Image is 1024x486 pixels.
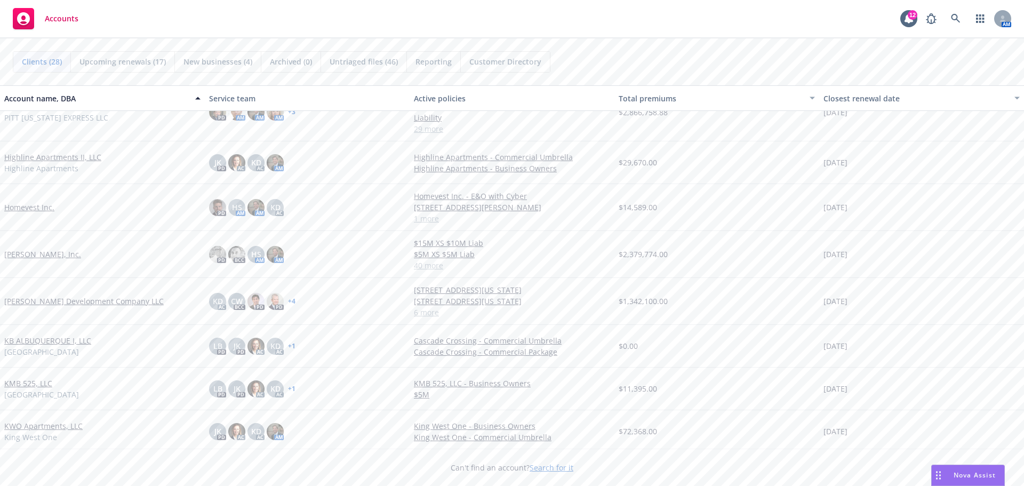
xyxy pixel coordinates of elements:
img: photo [247,199,265,216]
img: photo [247,103,265,121]
span: [DATE] [823,426,847,437]
span: [DATE] [823,107,847,118]
div: 12 [908,10,917,20]
a: + 3 [288,109,295,115]
a: Highline Apartments - Commercial Umbrella [414,152,610,163]
span: Nova Assist [954,471,996,480]
img: photo [267,293,284,310]
img: photo [247,380,265,397]
span: JK [214,426,221,437]
a: $5M XS $5M Liab [414,249,610,260]
span: Can't find an account? [451,462,573,473]
span: [DATE] [823,296,847,307]
span: $14,589.00 [619,202,657,213]
a: [PERSON_NAME] Development Company LLC [4,296,164,307]
a: [STREET_ADDRESS][PERSON_NAME] [414,202,610,213]
span: KD [270,202,281,213]
span: KD [270,340,281,352]
span: JK [214,157,221,168]
button: Service team [205,85,410,111]
a: + 1 [288,343,295,349]
img: photo [228,103,245,121]
a: KMB 525, LLC [4,378,52,389]
span: Upcoming renewals (17) [79,56,166,67]
a: 29 more [414,123,610,134]
span: CW [231,296,243,307]
span: Reporting [415,56,452,67]
div: Closest renewal date [823,93,1008,104]
img: photo [209,199,226,216]
img: photo [228,246,245,263]
a: Switch app [970,8,991,29]
span: HS [232,202,242,213]
span: [DATE] [823,202,847,213]
span: LB [213,383,222,394]
span: [DATE] [823,340,847,352]
span: Clients (28) [22,56,62,67]
span: [GEOGRAPHIC_DATA] [4,346,79,357]
a: $15M XS $10M Liab [414,237,610,249]
img: photo [209,246,226,263]
a: 6 more [414,307,610,318]
img: photo [267,103,284,121]
span: $2,866,758.88 [619,107,668,118]
div: Service team [209,93,405,104]
span: Untriaged files (46) [330,56,398,67]
img: photo [267,423,284,440]
span: LB [213,340,222,352]
a: Report a Bug [921,8,942,29]
a: Highline Apartments - Business Owners [414,163,610,174]
button: Total premiums [614,85,819,111]
a: [PERSON_NAME], Inc. [4,249,81,260]
a: [PERSON_NAME] COMPANIES, INC. - Professional Liability [414,101,610,123]
span: JK [234,383,241,394]
img: photo [209,103,226,121]
span: Accounts [45,14,78,23]
span: KD [213,296,223,307]
span: HS [251,249,261,260]
img: photo [247,338,265,355]
a: $5M [414,389,610,400]
div: Total premiums [619,93,803,104]
span: $29,670.00 [619,157,657,168]
a: 40 more [414,260,610,271]
span: King West One [4,432,57,443]
span: $0.00 [619,340,638,352]
span: KD [251,157,261,168]
a: KWO Apartments, LLC [4,420,83,432]
a: Search for it [530,463,573,473]
span: KD [251,426,261,437]
div: Active policies [414,93,610,104]
span: [DATE] [823,249,847,260]
span: JK [234,340,241,352]
a: Accounts [9,4,83,34]
span: $2,379,774.00 [619,249,668,260]
span: [DATE] [823,383,847,394]
span: Highline Apartments [4,163,78,174]
a: [STREET_ADDRESS][US_STATE] [414,284,610,296]
span: New businesses (4) [183,56,252,67]
img: photo [267,246,284,263]
span: $11,395.00 [619,383,657,394]
a: KB ALBUQUERQUE I, LLC [4,335,91,346]
a: Cascade Crossing - Commercial Package [414,346,610,357]
span: $72,368.00 [619,426,657,437]
img: photo [267,154,284,171]
a: Search [945,8,966,29]
img: photo [228,423,245,440]
a: KMB 525, LLC - Business Owners [414,378,610,389]
a: 1 more [414,213,610,224]
a: Cascade Crossing - Commercial Umbrella [414,335,610,346]
a: Homevest Inc. [4,202,54,213]
img: photo [247,293,265,310]
span: Customer Directory [469,56,541,67]
button: Closest renewal date [819,85,1024,111]
a: King West One - Commercial Umbrella [414,432,610,443]
a: Highline Apartments II, LLC [4,152,101,163]
span: [GEOGRAPHIC_DATA] [4,389,79,400]
div: Account name, DBA [4,93,189,104]
a: Homevest Inc. - E&O with Cyber [414,190,610,202]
